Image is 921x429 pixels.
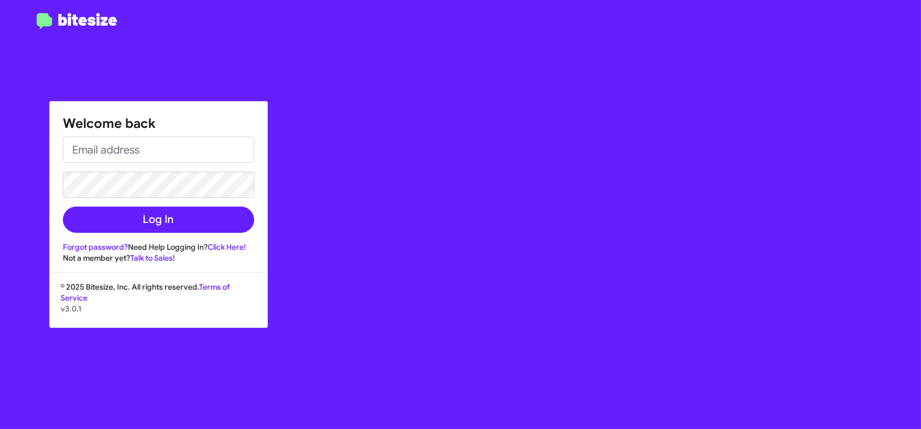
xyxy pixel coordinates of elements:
a: Terms of Service [61,282,230,303]
div: © 2025 Bitesize, Inc. All rights reserved. [50,281,267,327]
a: Click Here! [208,242,246,252]
p: v3.0.1 [61,303,256,314]
a: Forgot password? [63,242,128,252]
div: Need Help Logging In? [63,242,254,252]
input: Email address [63,137,254,163]
div: Not a member yet? [63,252,254,263]
button: Log In [63,207,254,233]
h1: Welcome back [63,115,254,132]
a: Talk to Sales! [130,253,175,263]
